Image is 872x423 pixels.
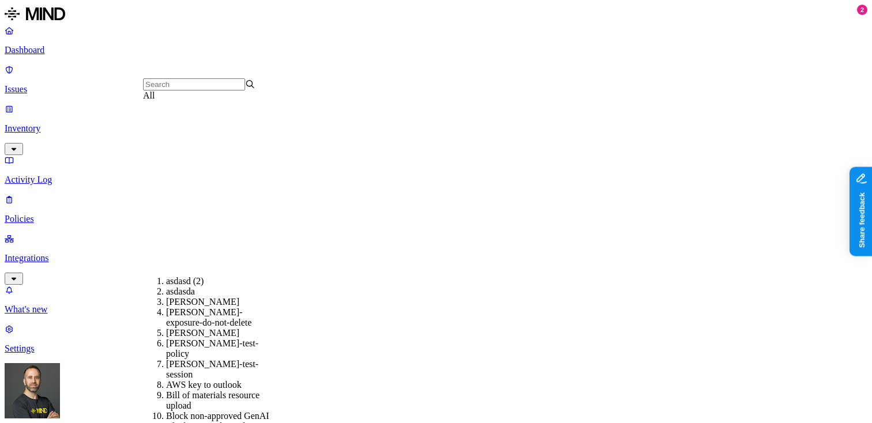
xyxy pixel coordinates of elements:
[5,324,867,354] a: Settings
[166,380,279,390] div: AWS key to outlook
[166,276,279,286] div: asdasd (2)
[5,155,867,185] a: Activity Log
[5,123,867,134] p: Inventory
[857,5,867,15] div: 2
[143,90,255,101] div: All
[5,285,867,315] a: What's new
[166,286,279,297] div: asdasda
[5,45,867,55] p: Dashboard
[5,5,867,25] a: MIND
[5,5,65,23] img: MIND
[5,65,867,95] a: Issues
[5,175,867,185] p: Activity Log
[166,390,279,411] div: Bill of materials resource upload
[5,214,867,224] p: Policies
[166,307,279,328] div: [PERSON_NAME]-exposure-do-not-delete
[5,343,867,354] p: Settings
[166,297,279,307] div: [PERSON_NAME]
[5,194,867,224] a: Policies
[5,363,60,418] img: Tom Mayblum
[143,78,245,90] input: Search
[5,25,867,55] a: Dashboard
[5,84,867,95] p: Issues
[166,359,279,380] div: [PERSON_NAME]-test-session
[166,411,279,421] div: Block non-approved GenAI
[5,253,867,263] p: Integrations
[5,304,867,315] p: What's new
[5,233,867,283] a: Integrations
[5,104,867,153] a: Inventory
[166,328,279,338] div: [PERSON_NAME]
[166,338,279,359] div: [PERSON_NAME]-test-policy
